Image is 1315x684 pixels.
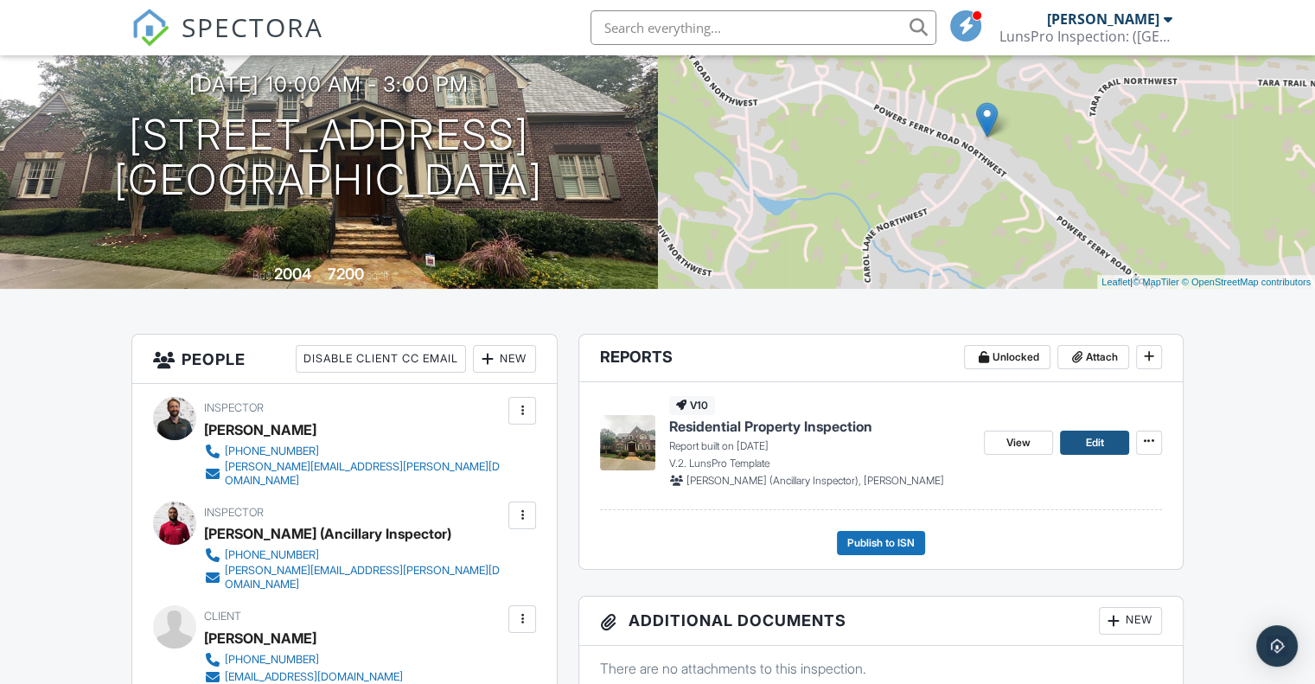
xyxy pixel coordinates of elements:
input: Search everything... [590,10,936,45]
div: [PHONE_NUMBER] [225,444,319,458]
a: [PHONE_NUMBER] [204,651,403,668]
div: [PERSON_NAME][EMAIL_ADDRESS][PERSON_NAME][DOMAIN_NAME] [225,564,504,591]
div: LunsPro Inspection: (Atlanta) [999,28,1172,45]
a: © OpenStreetMap contributors [1182,277,1311,287]
a: Leaflet [1101,277,1130,287]
div: New [473,345,536,373]
div: | [1097,275,1315,290]
div: Disable Client CC Email [296,345,466,373]
div: [PHONE_NUMBER] [225,548,319,562]
span: sq. ft. [367,269,391,282]
h3: People [132,335,557,384]
a: SPECTORA [131,23,323,60]
div: [EMAIL_ADDRESS][DOMAIN_NAME] [225,670,403,684]
p: There are no attachments to this inspection. [600,659,1162,678]
div: Open Intercom Messenger [1256,625,1298,667]
div: [PERSON_NAME] [1047,10,1159,28]
a: [PHONE_NUMBER] [204,443,504,460]
h1: [STREET_ADDRESS] [GEOGRAPHIC_DATA] [114,112,543,204]
a: [PERSON_NAME][EMAIL_ADDRESS][PERSON_NAME][DOMAIN_NAME] [204,460,504,488]
div: 7200 [328,265,364,283]
div: [PERSON_NAME] [204,417,316,443]
span: Inspector [204,506,264,519]
div: [PHONE_NUMBER] [225,653,319,667]
a: [PHONE_NUMBER] [204,547,504,564]
div: [PERSON_NAME] (Ancillary Inspector) [204,521,451,547]
h3: Additional Documents [579,597,1183,646]
div: [PERSON_NAME] [204,625,316,651]
h3: [DATE] 10:00 am - 3:00 pm [189,73,469,96]
span: Client [204,610,241,623]
span: Inspector [204,401,264,414]
span: Built [252,269,271,282]
a: © MapTiler [1133,277,1179,287]
span: SPECTORA [182,9,323,45]
a: [PERSON_NAME][EMAIL_ADDRESS][PERSON_NAME][DOMAIN_NAME] [204,564,504,591]
div: New [1099,607,1162,635]
div: [PERSON_NAME][EMAIL_ADDRESS][PERSON_NAME][DOMAIN_NAME] [225,460,504,488]
div: 2004 [274,265,311,283]
img: The Best Home Inspection Software - Spectora [131,9,169,47]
